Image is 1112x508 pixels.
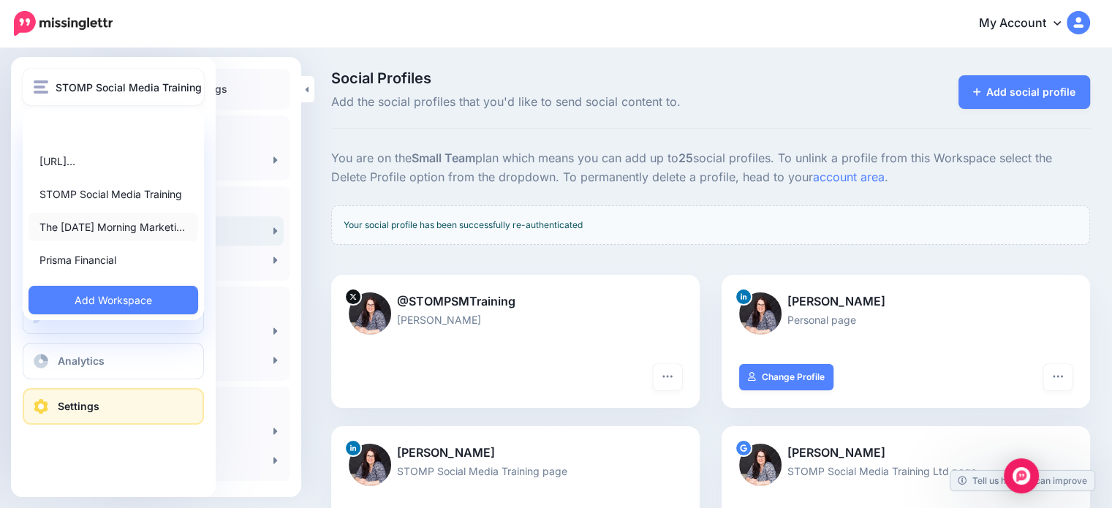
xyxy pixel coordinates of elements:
a: Add social profile [958,75,1091,109]
img: 1604092248902-38053.png [349,444,391,486]
p: [PERSON_NAME] [739,444,1073,463]
p: Personal page [739,311,1073,328]
p: @STOMPSMTraining [349,292,682,311]
p: You are on the plan which means you can add up to social profiles. To unlink a profile from this ... [331,149,1090,187]
a: Tell us how we can improve [950,471,1094,490]
a: My Account [964,6,1090,42]
img: Missinglettr [14,11,113,36]
span: Analytics [58,355,105,367]
span: Add the social profiles that you'd like to send social content to. [331,93,830,112]
a: Change Profile [739,364,833,390]
a: The [DATE] Morning Marketi… [29,213,198,241]
div: Open Intercom Messenger [1004,458,1039,493]
b: 25 [678,151,693,165]
p: [PERSON_NAME] [349,311,682,328]
p: STOMP Social Media Training page [349,463,682,479]
p: STOMP Social Media Training Ltd page [739,463,1073,479]
a: STOMP Social Media Training [29,180,198,208]
a: Settings [23,388,204,425]
img: ACg8ocLpMZfYHl2snmdbxqubJ1COuW7XNgUyfV2uXh7c9nhVyFZtVT2ys96-c-62573.png [739,444,782,486]
img: qcmyTuyw-31248.jpg [349,292,391,335]
a: Create [23,297,204,334]
p: [PERSON_NAME] [349,444,682,463]
span: Settings [58,400,99,412]
span: STOMP Social Media Training [56,79,202,96]
b: Small Team [412,151,475,165]
a: account area [813,170,885,184]
a: Prisma Financial [29,246,198,274]
img: menu.png [34,80,48,94]
button: STOMP Social Media Training [23,69,204,105]
a: [URL]… [29,147,198,175]
a: Add Workspace [29,286,198,314]
img: 1604092248902-38053.png [739,292,782,335]
p: [PERSON_NAME] [739,292,1073,311]
div: Your social profile has been successfully re-authenticated [331,205,1090,245]
a: Analytics [23,343,204,379]
span: Social Profiles [331,71,830,86]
